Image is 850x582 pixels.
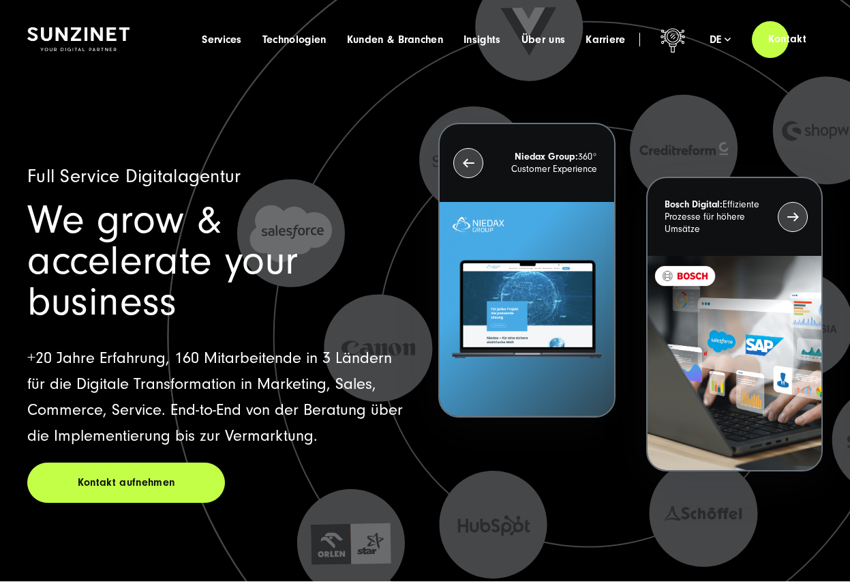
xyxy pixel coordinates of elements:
a: Kunden & Branchen [347,33,443,46]
a: Technologien [262,33,327,46]
a: Kontakt [752,20,823,59]
img: BOSCH - Kundeprojekt - Digital Transformation Agentur SUNZINET [648,256,821,470]
button: Niedax Group:360° Customer Experience Letztes Projekt von Niedax. Ein Laptop auf dem die Niedax W... [438,123,615,418]
p: +20 Jahre Erfahrung, 160 Mitarbeitende in 3 Ländern für die Digitale Transformation in Marketing,... [27,345,412,449]
button: Bosch Digital:Effiziente Prozesse für höhere Umsätze BOSCH - Kundeprojekt - Digital Transformatio... [646,177,823,471]
a: Services [202,33,242,46]
a: Karriere [586,33,626,46]
img: Letztes Projekt von Niedax. Ein Laptop auf dem die Niedax Website geöffnet ist, auf blauem Hinter... [440,202,613,416]
a: Über uns [521,33,566,46]
p: Effiziente Prozesse für höhere Umsätze [665,199,770,235]
div: de [710,33,731,46]
strong: Niedax Group: [515,151,578,162]
strong: Bosch Digital: [665,199,723,210]
p: 360° Customer Experience [491,151,596,175]
a: Kontakt aufnehmen [27,463,225,503]
a: Insights [464,33,501,46]
h1: We grow & accelerate your business [27,200,412,323]
img: SUNZINET Full Service Digital Agentur [27,27,130,51]
span: Full Service Digitalagentur [27,166,241,187]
